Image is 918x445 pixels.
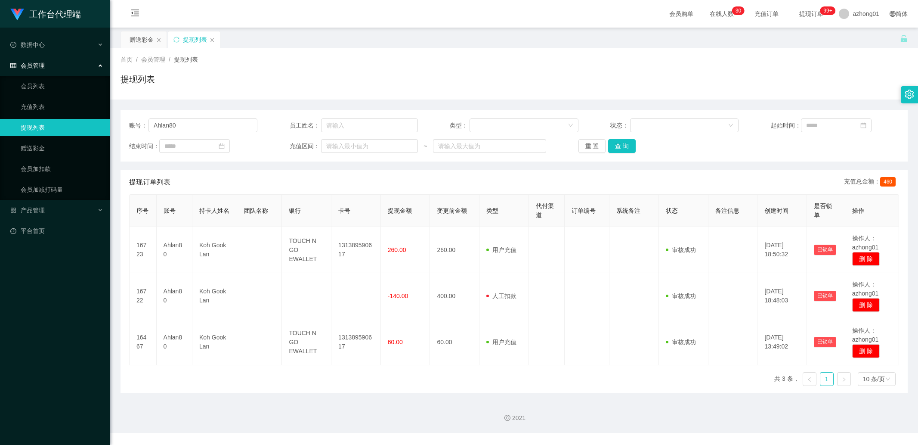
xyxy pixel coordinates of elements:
span: 卡号 [338,207,350,214]
a: 赠送彩金 [21,140,103,157]
span: 会员管理 [10,62,45,69]
td: [DATE] 18:50:32 [757,227,807,273]
span: 提现订单 [795,11,828,17]
button: 已锁单 [814,337,836,347]
span: 系统备注 [616,207,640,214]
td: Koh Gook Lan [192,227,237,273]
i: 图标: appstore-o [10,207,16,213]
div: 提现列表 [183,31,207,48]
span: 60.00 [388,339,403,345]
span: 类型： [450,121,470,130]
span: 代付渠道 [536,202,554,218]
span: 创建时间 [764,207,788,214]
i: 图标: right [841,377,847,382]
span: 提现列表 [174,56,198,63]
span: / [136,56,138,63]
span: 产品管理 [10,207,45,214]
div: 2021 [117,414,911,423]
span: 260.00 [388,246,406,253]
a: 会员加扣款 [21,160,103,177]
p: 0 [738,6,741,15]
span: -140.00 [388,293,408,299]
h1: 提现列表 [121,73,155,86]
a: 会员加减打码量 [21,181,103,198]
td: 131389590617 [331,319,381,365]
span: 提现金额 [388,207,412,214]
span: ~ [418,142,433,151]
span: 操作人：azhong01 [852,235,879,251]
li: 上一页 [803,372,816,386]
i: 图标: table [10,62,16,68]
span: / [169,56,170,63]
a: 充值列表 [21,98,103,115]
span: 审核成功 [666,339,696,345]
i: 图标: close [156,37,161,43]
span: 状态： [610,121,630,130]
div: 10 条/页 [863,373,885,386]
span: 账号： [129,121,148,130]
td: Ahlan80 [157,227,192,273]
div: 赠送彩金 [130,31,154,48]
td: 16722 [130,273,157,319]
i: 图标: calendar [219,143,225,149]
span: 状态 [666,207,678,214]
span: 审核成功 [666,246,696,253]
span: 用户充值 [486,339,516,345]
td: TOUCH N GO EWALLET [282,227,331,273]
h1: 工作台代理端 [29,0,81,28]
button: 删 除 [852,298,880,312]
span: 账号 [164,207,176,214]
a: 提现列表 [21,119,103,136]
td: 60.00 [430,319,479,365]
i: 图标: copyright [504,415,510,421]
span: 首页 [121,56,133,63]
td: 16723 [130,227,157,273]
td: 131389590617 [331,227,381,273]
span: 银行 [289,207,301,214]
td: Ahlan80 [157,273,192,319]
span: 订单编号 [572,207,596,214]
span: 是否锁单 [814,202,832,218]
span: 备注信息 [715,207,739,214]
p: 3 [736,6,739,15]
i: 图标: setting [905,90,914,99]
span: 操作人：azhong01 [852,281,879,297]
a: 1 [820,373,833,386]
span: 460 [880,177,896,187]
li: 1 [820,372,834,386]
span: 数据中心 [10,41,45,48]
i: 图标: close [210,37,215,43]
input: 请输入最小值为 [321,139,418,153]
td: TOUCH N GO EWALLET [282,319,331,365]
td: Ahlan80 [157,319,192,365]
i: 图标: left [807,377,812,382]
span: 操作 [852,207,864,214]
span: 在线人数 [705,11,738,17]
a: 会员列表 [21,78,103,95]
input: 请输入最大值为 [433,139,546,153]
i: 图标: down [885,377,890,383]
span: 结束时间： [129,142,159,151]
i: 图标: menu-fold [121,0,150,28]
button: 已锁单 [814,245,836,255]
td: [DATE] 13:49:02 [757,319,807,365]
span: 审核成功 [666,293,696,299]
i: 图标: down [728,123,733,129]
td: [DATE] 18:48:03 [757,273,807,319]
img: logo.9652507e.png [10,9,24,21]
i: 图标: global [890,11,896,17]
button: 删 除 [852,252,880,266]
span: 持卡人姓名 [199,207,229,214]
i: 图标: sync [173,37,179,43]
td: Koh Gook Lan [192,319,237,365]
span: 类型 [486,207,498,214]
input: 请输入 [321,118,418,132]
i: 图标: check-circle-o [10,42,16,48]
li: 下一页 [837,372,851,386]
i: 图标: unlock [900,35,908,43]
a: 工作台代理端 [10,10,81,17]
sup: 949 [820,6,835,15]
span: 充值订单 [750,11,783,17]
button: 删 除 [852,344,880,358]
li: 共 3 条， [774,372,799,386]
